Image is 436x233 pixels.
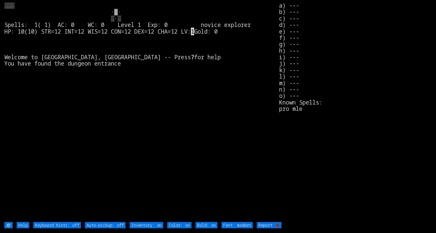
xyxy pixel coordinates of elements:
[191,53,194,61] b: ?
[33,222,81,228] input: Keyboard hints: off
[85,222,126,228] input: Auto-pickup: off
[4,222,13,228] input: ⚙️
[279,2,432,221] stats: a) --- b) --- c) --- d) --- e) --- f) --- g) --- h) --- i) --- j) --- k) --- l) --- m) --- n) ---...
[130,222,163,228] input: Inventory: on
[221,222,253,228] input: Font: modern
[17,222,29,228] input: Help
[191,28,194,35] mark: 1
[167,222,192,228] input: Color: on
[4,2,279,221] larn: ▒▒▒ ·▓· ▒·▒ Spells: 1( 1) AC: 0 WC: 0 Level 1 Exp: 0 novice explorer HP: 10(10) STR=12 INT=12 WIS...
[196,222,218,228] input: Bold: on
[257,222,281,228] input: Report 🐞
